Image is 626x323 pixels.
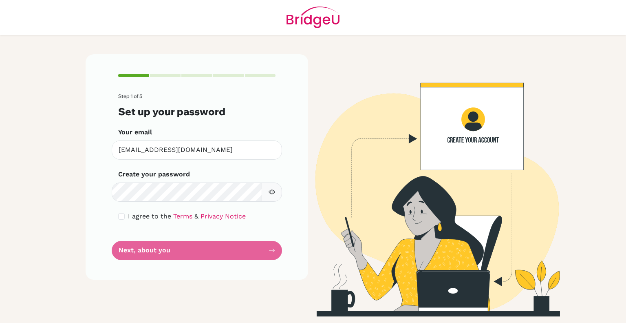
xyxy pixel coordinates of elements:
[118,93,142,99] span: Step 1 of 5
[118,169,190,179] label: Create your password
[118,106,276,118] h3: Set up your password
[128,212,171,220] span: I agree to the
[173,212,192,220] a: Terms
[112,140,282,160] input: Insert your email*
[194,212,198,220] span: &
[118,127,152,137] label: Your email
[201,212,246,220] a: Privacy Notice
